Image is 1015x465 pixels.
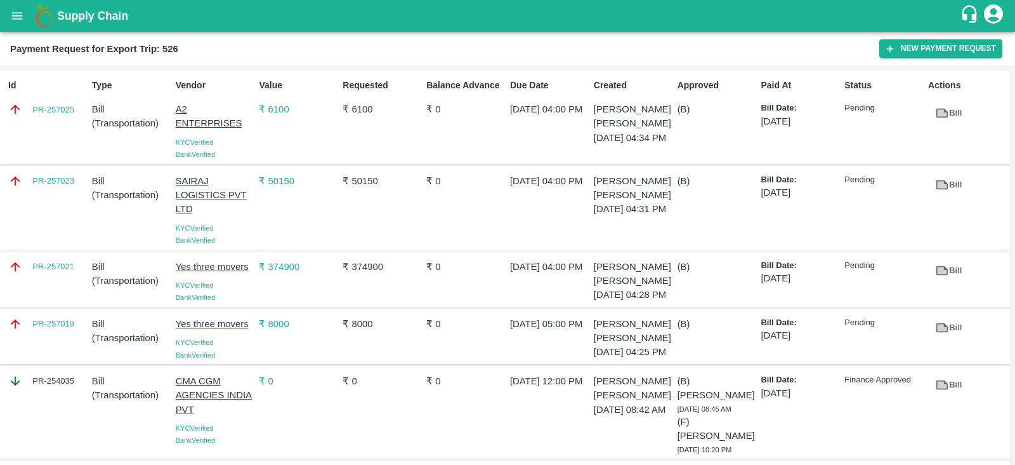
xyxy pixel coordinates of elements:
p: Bill [92,102,171,116]
p: ( Transportation ) [92,388,171,402]
p: (F) [PERSON_NAME] [678,415,756,443]
span: [DATE] 08:45 AM [678,405,731,413]
p: Created [594,79,672,92]
span: Bank Verified [176,436,215,444]
p: (B) [678,260,756,274]
p: Bill Date: [761,102,839,114]
p: Pending [844,174,923,186]
p: Vendor [176,79,254,92]
span: Bank Verified [176,351,215,359]
p: ₹ 0 [426,260,505,274]
p: Bill [92,374,171,388]
p: (B) [678,102,756,116]
p: [DATE] 04:25 PM [594,345,672,359]
a: Bill [928,317,969,339]
p: ₹ 0 [426,102,505,116]
div: PR-254035 [8,374,87,388]
p: Requested [343,79,421,92]
p: (B) [678,174,756,188]
p: ₹ 0 [343,374,421,388]
p: Bill Date: [761,174,839,186]
p: Value [259,79,337,92]
a: PR-257025 [32,104,74,116]
p: Pending [844,102,923,114]
p: Balance Advance [426,79,505,92]
p: (B) [PERSON_NAME] [678,374,756,403]
p: Type [92,79,171,92]
p: Bill Date: [761,317,839,329]
p: [DATE] [761,328,839,342]
a: PR-257021 [32,260,74,273]
b: Payment Request for Export Trip: 526 [10,44,178,54]
p: [DATE] [761,114,839,128]
p: ( Transportation ) [92,274,171,288]
p: [DATE] 12:00 PM [510,374,589,388]
img: logo [32,3,57,29]
p: Yes three movers [176,260,254,274]
p: Pending [844,260,923,272]
p: [DATE] 04:31 PM [594,202,672,216]
p: Bill [92,260,171,274]
p: ₹ 0 [259,374,337,388]
p: [PERSON_NAME] [PERSON_NAME] [594,317,672,346]
div: customer-support [960,4,982,27]
span: Bank Verified [176,236,215,244]
p: ₹ 0 [426,174,505,188]
p: ₹ 50150 [343,174,421,188]
span: KYC Verified [176,339,214,346]
p: ₹ 50150 [259,174,337,188]
p: Bill Date: [761,374,839,386]
p: Yes three movers [176,317,254,331]
a: Bill [928,374,969,396]
a: Supply Chain [57,7,960,25]
p: [DATE] 08:42 AM [594,403,672,417]
p: ₹ 6100 [343,102,421,116]
a: Bill [928,174,969,196]
p: Bill [92,317,171,331]
span: [DATE] 10:20 PM [678,446,732,454]
p: [PERSON_NAME] [PERSON_NAME] [594,174,672,203]
p: ( Transportation ) [92,116,171,130]
p: [DATE] 05:00 PM [510,317,589,331]
p: ₹ 0 [426,374,505,388]
p: Actions [928,79,1007,92]
p: ( Transportation ) [92,188,171,202]
p: [DATE] [761,386,839,400]
span: Bank Verified [176,151,215,158]
p: Approved [678,79,756,92]
span: Bank Verified [176,293,215,301]
p: Paid At [761,79,839,92]
span: KYC Verified [176,424,214,432]
a: PR-257023 [32,175,74,187]
a: Bill [928,102,969,125]
p: [DATE] [761,271,839,285]
p: Due Date [510,79,589,92]
p: ₹ 6100 [259,102,337,116]
p: Finance Approved [844,374,923,386]
p: Bill [92,174,171,188]
p: Id [8,79,87,92]
div: account of current user [982,3,1005,29]
a: Bill [928,260,969,282]
p: ₹ 374900 [259,260,337,274]
p: ₹ 8000 [343,317,421,331]
p: A2 ENTERPRISES [176,102,254,131]
p: (B) [678,317,756,331]
p: CMA CGM AGENCIES INDIA PVT [176,374,254,417]
p: [DATE] 04:00 PM [510,102,589,116]
p: [DATE] 04:00 PM [510,174,589,188]
p: ₹ 8000 [259,317,337,331]
button: open drawer [3,1,32,30]
p: [DATE] [761,185,839,199]
p: [PERSON_NAME] [PERSON_NAME] [594,102,672,131]
p: Status [844,79,923,92]
p: [DATE] 04:00 PM [510,260,589,274]
p: [DATE] 04:28 PM [594,288,672,302]
p: Pending [844,317,923,329]
p: [PERSON_NAME] [PERSON_NAME] [594,374,672,403]
p: ₹ 374900 [343,260,421,274]
b: Supply Chain [57,10,128,22]
p: Bill Date: [761,260,839,272]
p: ( Transportation ) [92,331,171,345]
a: PR-257019 [32,318,74,330]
